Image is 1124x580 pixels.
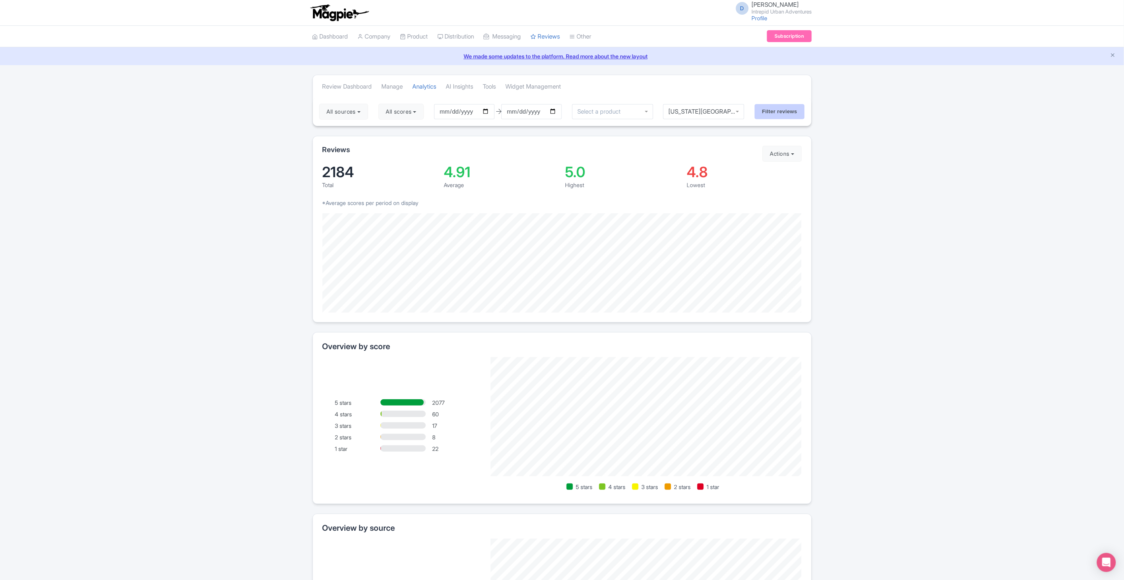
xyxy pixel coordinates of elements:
a: Other [570,26,592,48]
input: Select a product [577,108,625,115]
div: Total [322,181,438,189]
div: 4.91 [444,165,559,179]
h2: Reviews [322,146,350,154]
div: 4.8 [687,165,802,179]
a: Review Dashboard [322,76,372,98]
div: Lowest [687,181,802,189]
div: 2184 [322,165,438,179]
span: 3 stars [642,483,658,491]
a: Analytics [413,76,437,98]
a: Messaging [484,26,521,48]
button: All sources [319,104,368,120]
div: Average [444,181,559,189]
span: 1 star [707,483,720,491]
img: logo-ab69f6fb50320c5b225c76a69d11143b.png [309,4,370,21]
a: Manage [382,76,403,98]
p: *Average scores per period on display [322,199,802,207]
a: Subscription [767,30,811,42]
div: 5.0 [565,165,681,179]
div: 2077 [432,398,478,407]
button: Actions [763,146,802,162]
a: D [PERSON_NAME] Intrepid Urban Adventures [731,2,812,14]
a: Company [358,26,391,48]
div: 22 [432,445,478,453]
div: Open Intercom Messenger [1097,553,1116,572]
a: Profile [752,15,768,21]
div: Highest [565,181,681,189]
input: Filter reviews [755,104,805,119]
div: 2 stars [335,433,380,441]
button: All scores [379,104,424,120]
div: 1 star [335,445,380,453]
span: [PERSON_NAME] [752,1,799,8]
small: Intrepid Urban Adventures [752,9,812,14]
a: Product [400,26,428,48]
div: 4 stars [335,410,380,418]
div: 60 [432,410,478,418]
div: 17 [432,421,478,430]
span: 4 stars [609,483,626,491]
div: [US_STATE][GEOGRAPHIC_DATA] [668,108,739,115]
div: 5 stars [335,398,380,407]
a: Distribution [438,26,474,48]
a: Tools [483,76,496,98]
span: D [736,2,749,15]
div: 8 [432,433,478,441]
a: We made some updates to the platform. Read more about the new layout [5,52,1119,60]
a: Reviews [531,26,560,48]
a: Widget Management [506,76,561,98]
span: 2 stars [674,483,691,491]
h2: Overview by score [322,342,802,351]
a: AI Insights [446,76,474,98]
span: 5 stars [576,483,593,491]
a: Dashboard [313,26,348,48]
div: 3 stars [335,421,380,430]
h2: Overview by source [322,524,802,532]
button: Close announcement [1110,51,1116,60]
